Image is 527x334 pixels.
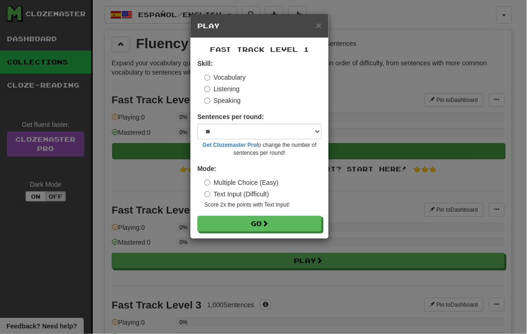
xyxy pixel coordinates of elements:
h5: Play [197,21,322,31]
label: Vocabulary [204,73,246,82]
span: Fast Track Level 1 [210,45,309,53]
strong: Mode: [197,165,216,172]
input: Vocabulary [204,75,210,81]
button: Go [197,216,322,232]
label: Listening [204,84,240,94]
strong: Skill: [197,60,213,67]
a: Get Clozemaster Pro [203,142,257,148]
input: Listening [204,86,210,92]
input: Text Input (Difficult) [204,191,210,197]
label: Sentences per round: [197,112,264,121]
button: Close [316,20,322,30]
label: Multiple Choice (Easy) [204,178,279,187]
input: Multiple Choice (Easy) [204,180,210,186]
label: Text Input (Difficult) [204,189,269,199]
label: Speaking [204,96,241,105]
small: Score 2x the points with Text Input ! [204,201,322,209]
span: × [316,20,322,31]
small: to change the number of sentences per round! [197,141,322,157]
input: Speaking [204,98,210,104]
